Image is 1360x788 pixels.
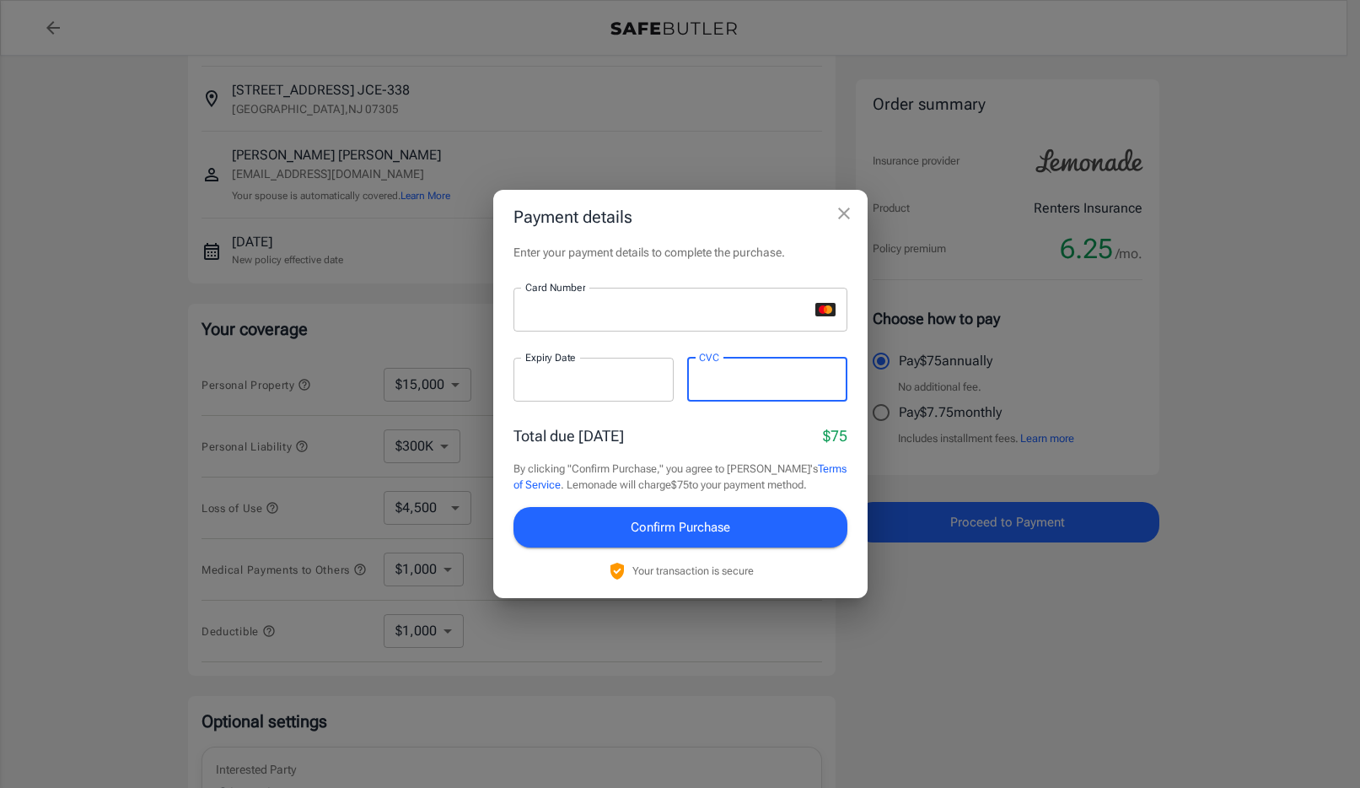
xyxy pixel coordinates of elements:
[631,516,730,538] span: Confirm Purchase
[815,303,836,316] svg: mastercard
[632,563,754,579] p: Your transaction is secure
[699,371,836,387] iframe: Secure CVC input frame
[513,461,847,494] p: By clicking "Confirm Purchase," you agree to [PERSON_NAME]'s . Lemonade will charge $75 to your p...
[525,280,585,294] label: Card Number
[513,424,624,447] p: Total due [DATE]
[513,244,847,261] p: Enter your payment details to complete the purchase.
[493,190,868,244] h2: Payment details
[513,507,847,548] button: Confirm Purchase
[525,371,662,387] iframe: Secure expiration date input frame
[823,424,847,447] p: $75
[699,350,719,364] label: CVC
[525,350,576,364] label: Expiry Date
[525,301,809,317] iframe: Secure card number input frame
[827,197,861,230] button: close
